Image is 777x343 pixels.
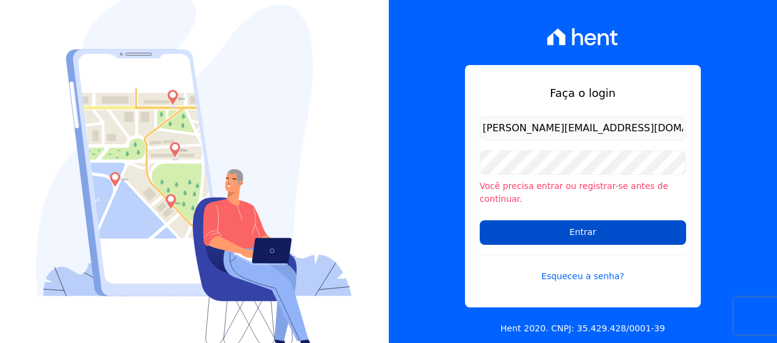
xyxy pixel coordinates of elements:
[480,116,686,141] input: Email
[501,322,665,335] p: Hent 2020. CNPJ: 35.429.428/0001-39
[480,85,686,101] h1: Faça o login
[480,220,686,245] input: Entrar
[480,255,686,283] a: Esqueceu a senha?
[480,180,686,206] li: Você precisa entrar ou registrar-se antes de continuar.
